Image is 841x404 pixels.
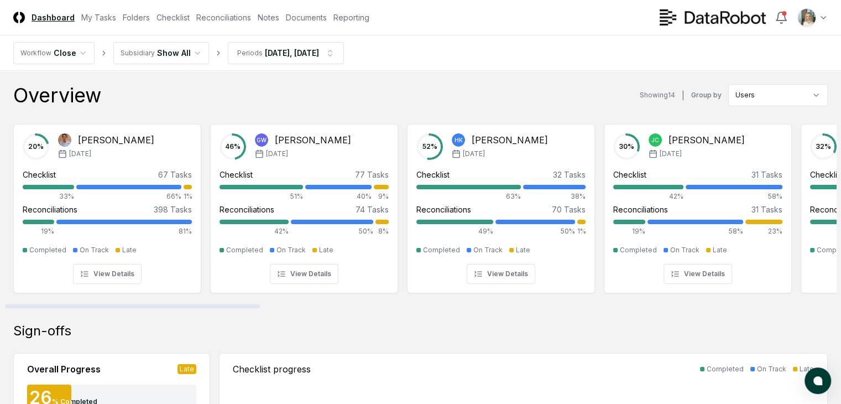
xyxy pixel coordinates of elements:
div: 42% [220,226,289,236]
a: Folders [123,12,150,23]
div: Checklist [23,169,56,180]
div: Late [122,245,137,255]
div: 42% [613,191,683,201]
div: 58% [647,226,743,236]
div: Checklist [220,169,253,180]
div: Overview [13,84,101,106]
span: [DATE] [660,149,682,159]
span: HK [455,136,463,144]
div: Completed [620,245,657,255]
img: DataRobot logo [660,9,766,25]
nav: breadcrumb [13,42,344,64]
div: 38% [523,191,586,201]
div: On Track [80,245,109,255]
div: Late [800,364,814,374]
img: ACg8ocKh93A2PVxV7CaGalYBgc3fGwopTyyIAwAiiQ5buQbeS2iRnTQ=s96-c [798,9,816,27]
div: Late [177,364,196,374]
div: [PERSON_NAME] [275,133,351,147]
a: Reconciliations [196,12,251,23]
div: On Track [757,364,786,374]
span: GW [257,136,267,144]
a: My Tasks [81,12,116,23]
a: Dashboard [32,12,75,23]
div: 77 Tasks [355,169,389,180]
div: 33% [23,191,74,201]
div: Reconciliations [220,204,274,215]
div: Checklist [613,169,646,180]
span: [DATE] [463,149,485,159]
div: 63% [416,191,521,201]
div: 8% [375,226,389,236]
div: 49% [416,226,493,236]
div: 19% [613,226,645,236]
div: Completed [29,245,66,255]
div: 58% [686,191,782,201]
a: 20%Dina Abdelmageed[PERSON_NAME][DATE]Checklist67 Tasks33%66%1%Reconciliations398 Tasks19%81%Comp... [13,115,201,293]
button: View Details [467,264,535,284]
button: View Details [270,264,338,284]
a: Documents [286,12,327,23]
div: On Track [473,245,503,255]
div: Completed [707,364,744,374]
div: Completed [226,245,263,255]
div: Reconciliations [23,204,77,215]
div: Completed [423,245,460,255]
div: | [682,90,685,101]
div: 51% [220,191,303,201]
div: 50% [495,226,574,236]
a: Checklist [156,12,190,23]
div: Reconciliations [416,204,471,215]
button: View Details [664,264,732,284]
a: Reporting [333,12,369,23]
div: 81% [56,226,192,236]
div: Late [713,245,727,255]
span: [DATE] [69,149,91,159]
div: [PERSON_NAME] [472,133,548,147]
div: Checklist [416,169,450,180]
span: JC [651,136,659,144]
div: Late [319,245,333,255]
div: On Track [670,245,699,255]
div: Subsidiary [121,48,155,58]
div: 23% [745,226,782,236]
div: Late [516,245,530,255]
div: 66% [76,191,181,201]
img: Logo [13,12,25,23]
div: Sign-offs [13,322,828,340]
div: 74 Tasks [356,204,389,215]
button: Periods[DATE], [DATE] [228,42,344,64]
div: 67 Tasks [158,169,192,180]
img: Dina Abdelmageed [58,133,71,147]
div: Workflow [20,48,51,58]
div: Overall Progress [27,362,101,376]
div: 1% [577,226,586,236]
div: 40% [305,191,372,201]
a: Notes [258,12,279,23]
div: 31 Tasks [751,204,782,215]
div: 398 Tasks [154,204,192,215]
div: 32 Tasks [553,169,586,180]
div: 19% [23,226,54,236]
a: 30%JC[PERSON_NAME][DATE]Checklist31 Tasks42%58%Reconciliations31 Tasks19%58%23%CompletedOn TrackL... [604,115,792,293]
div: [PERSON_NAME] [668,133,745,147]
button: View Details [73,264,142,284]
div: 70 Tasks [552,204,586,215]
label: Group by [691,92,722,99]
a: 46%GW[PERSON_NAME][DATE]Checklist77 Tasks51%40%9%Reconciliations74 Tasks42%50%8%CompletedOn Track... [210,115,398,293]
button: atlas-launcher [805,367,831,394]
div: Checklist progress [233,362,311,376]
div: [DATE], [DATE] [265,47,319,59]
div: [PERSON_NAME] [78,133,154,147]
div: 1% [184,191,192,201]
a: 52%HK[PERSON_NAME][DATE]Checklist32 Tasks63%38%Reconciliations70 Tasks49%50%1%CompletedOn TrackLa... [407,115,595,293]
div: Showing 14 [640,90,675,100]
div: On Track [276,245,306,255]
div: 31 Tasks [751,169,782,180]
span: [DATE] [266,149,288,159]
div: 50% [291,226,373,236]
div: Reconciliations [613,204,668,215]
div: Periods [237,48,263,58]
div: 9% [374,191,389,201]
